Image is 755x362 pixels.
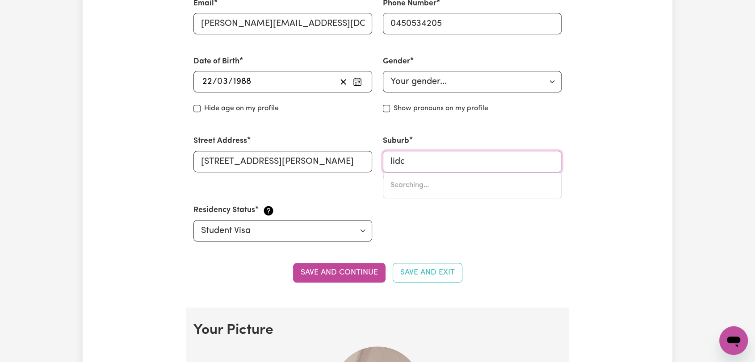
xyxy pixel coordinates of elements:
label: Suburb [383,135,409,147]
span: / [213,77,217,87]
label: Date of Birth [193,56,239,67]
button: Save and continue [293,263,386,283]
label: Residency Status [193,204,255,216]
label: Street Address [193,135,247,147]
input: ---- [233,75,252,88]
span: 0 [217,77,222,86]
div: menu-options [383,172,562,198]
input: -- [202,75,213,88]
iframe: Button to launch messaging window [719,326,748,355]
input: e.g. North Bondi, New South Wales [383,151,562,172]
h2: Your Picture [193,322,562,339]
label: Hide age on my profile [204,103,279,114]
label: Show pronouns on my profile [394,103,488,114]
button: Save and Exit [393,263,462,283]
span: / [228,77,233,87]
input: -- [218,75,228,88]
label: Gender [383,56,410,67]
